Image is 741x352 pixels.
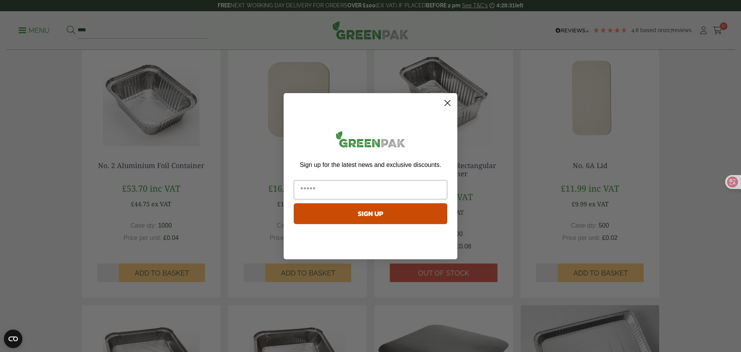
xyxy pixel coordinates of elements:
button: SIGN UP [294,203,447,224]
img: greenpak_logo [294,128,447,154]
button: Close dialog [441,96,454,110]
button: Open CMP widget [4,330,22,348]
input: Email [294,180,447,199]
span: Sign up for the latest news and exclusive discounts. [300,162,441,168]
